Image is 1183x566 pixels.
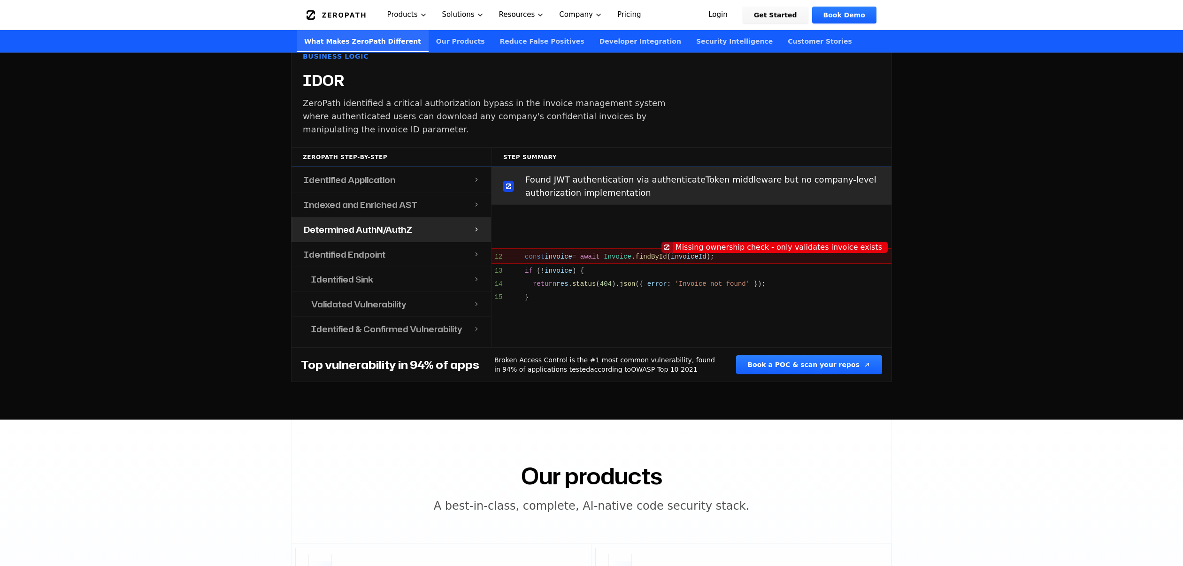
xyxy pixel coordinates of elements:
span: invoiceId [671,253,707,260]
span: 12 [494,250,509,263]
span: invoice [545,253,572,260]
div: Missing ownership check - only validates invoice exists [673,242,888,253]
span: json [620,280,636,288]
span: return [533,280,556,288]
span: } [525,293,529,301]
h4: Determined AuthN/AuthZ [304,223,412,236]
button: Identified & Confirmed Vulnerability [292,317,491,341]
h4: Validated Vulnerability [311,298,407,311]
button: Identified Endpoint [292,242,491,267]
a: Book Demo [812,7,876,23]
span: Invoice [604,253,631,260]
p: Broken Access Control is the #1 most common vulnerability, found in 94% of applications tested ac... [494,355,721,374]
span: ; [710,253,714,260]
span: 13 [494,264,509,277]
span: 14 [494,277,509,291]
a: Login [697,7,739,23]
span: ) [707,253,710,260]
button: Indexed and Enriched AST [292,192,491,217]
div: Step Summary [492,147,891,167]
span: ; [761,280,765,288]
span: if [525,267,533,275]
span: Business Logic [303,52,369,61]
span: const [525,253,545,260]
span: { [580,267,584,275]
a: OWASP Top 10 2021 [631,366,697,373]
span: ! [541,267,545,275]
h4: Indexed and Enriched AST [304,198,417,211]
span: status [572,280,596,288]
button: Validated Vulnerability [292,292,491,317]
span: ( [537,267,540,275]
button: Book a POC & scan your repos [736,355,882,374]
span: ) [612,280,615,288]
h2: Our products [521,465,662,487]
h4: IDOR [303,72,345,89]
span: . [615,280,619,288]
span: res [556,280,568,288]
span: 15 [494,291,509,304]
h5: A best-in-class, complete, AI-native code security stack. [434,498,749,513]
h4: Top vulnerability in 94% of apps [301,357,479,372]
p: ZeroPath identified a critical authorization bypass in the invoice management system where authen... [303,97,680,136]
a: What Makes ZeroPath Different [297,30,429,52]
span: : [667,280,671,288]
button: Determined AuthN/AuthZ [292,217,491,242]
button: Identified Sink [292,267,491,292]
a: Developer Integration [592,30,689,52]
span: ( [596,280,599,288]
a: Our Products [429,30,492,52]
span: 404 [600,280,612,288]
span: invoice [545,267,572,275]
h4: Identified Sink [311,273,373,286]
div: Found JWT authentication via authenticateToken middleware but no company-level authorization impl... [492,167,891,205]
span: . [631,253,635,260]
a: Customer Stories [780,30,860,52]
h4: Identified Endpoint [304,248,385,261]
span: { [639,280,643,288]
a: Security Intelligence [689,30,780,52]
span: = [572,253,576,260]
button: Identified Application [292,168,491,192]
span: 'Invoice not found' [675,280,750,288]
a: Get Started [743,7,808,23]
span: ( [667,253,671,260]
span: ( [635,280,639,288]
span: . [568,280,572,288]
span: ) [758,280,761,288]
span: ) [572,267,576,275]
div: ZeroPath Step-by-Step [292,147,492,167]
h4: Identified & Confirmed Vulnerability [311,322,462,336]
a: Reduce False Positives [492,30,592,52]
span: findById [635,253,667,260]
span: } [754,280,758,288]
span: await [580,253,600,260]
span: error [647,280,667,288]
h4: Identified Application [304,173,395,186]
